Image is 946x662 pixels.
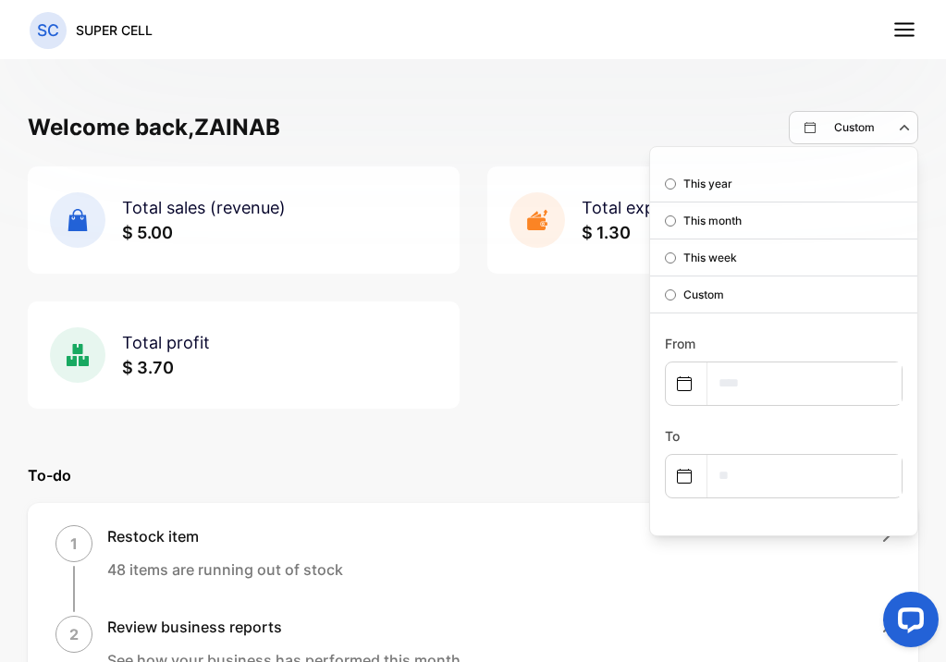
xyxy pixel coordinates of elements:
button: Custom [789,111,918,144]
p: Custom [834,119,875,136]
p: This week [683,250,737,266]
span: $ 1.30 [582,223,631,242]
span: Total profit [122,333,210,352]
p: 48 items are running out of stock [107,558,343,581]
p: To-do [28,464,918,486]
span: Total sales (revenue) [122,198,286,217]
span: $ 3.70 [122,358,174,377]
span: Total expenses [582,198,700,217]
span: $ 5.00 [122,223,173,242]
p: SUPER CELL [76,20,153,40]
h1: Restock item [107,525,343,547]
p: 2 [69,623,79,645]
label: From [665,336,695,351]
p: 1 [70,533,78,555]
p: SC [37,18,59,43]
p: This year [683,176,732,192]
p: Custom [683,287,724,303]
p: This month [683,213,742,229]
h1: Welcome back, ZAINAB [28,111,280,144]
h1: Review business reports [107,616,461,638]
iframe: LiveChat chat widget [868,584,946,662]
label: To [665,428,680,444]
